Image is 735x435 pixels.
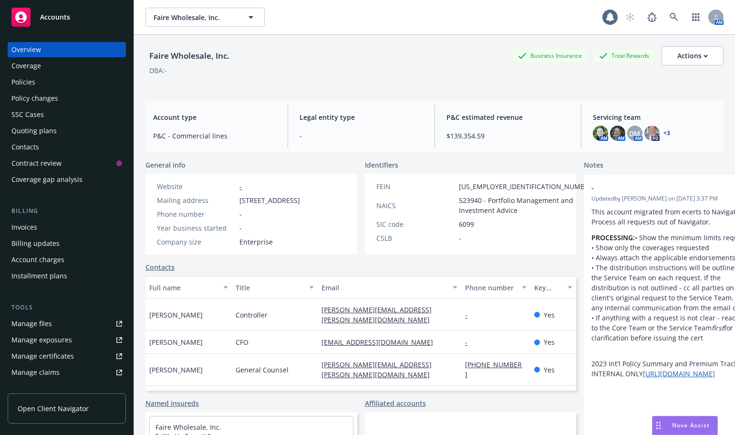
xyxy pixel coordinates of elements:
div: Policies [11,74,35,90]
span: $139,354.59 [446,131,569,141]
span: Servicing team [593,112,716,122]
span: General info [145,160,186,170]
img: photo [610,126,625,141]
span: DM [629,128,640,138]
div: Billing updates [11,236,60,251]
a: Manage certificates [8,349,126,364]
a: Coverage gap analysis [8,172,126,187]
div: DBA: - [149,65,167,75]
span: General Counsel [236,365,289,375]
span: Controller [236,310,268,320]
a: Contract review [8,156,126,171]
a: Contacts [8,139,126,155]
a: [EMAIL_ADDRESS][DOMAIN_NAME] [321,338,441,347]
a: Overview [8,42,126,57]
a: SSC Cases [8,107,126,122]
div: Title [236,283,304,293]
div: Overview [11,42,41,57]
a: Faire Wholesale, Inc. [155,423,221,432]
a: Switch app [686,8,705,27]
a: Coverage [8,58,126,74]
div: Manage exposures [11,332,72,348]
button: Email [318,276,461,299]
a: +3 [663,130,670,136]
div: Installment plans [11,268,67,284]
div: FEIN [376,181,455,191]
a: Account charges [8,252,126,267]
a: Installment plans [8,268,126,284]
span: Account type [153,112,276,122]
div: Quoting plans [11,123,57,138]
a: Billing updates [8,236,126,251]
div: Policy changes [11,91,58,106]
a: - [465,310,475,319]
span: 6099 [459,219,474,229]
span: - [239,223,242,233]
div: Faire Wholesale, Inc. [145,50,233,62]
div: Year business started [157,223,236,233]
button: Key contact [530,276,576,299]
a: [PERSON_NAME][EMAIL_ADDRESS][PERSON_NAME][DOMAIN_NAME] [321,305,437,324]
a: Policy changes [8,91,126,106]
a: Contacts [145,262,175,272]
div: Business Insurance [513,50,587,62]
a: [URL][DOMAIN_NAME] [643,369,715,378]
span: Accounts [40,13,70,21]
span: - [459,233,461,243]
div: Contacts [11,139,39,155]
div: Account charges [11,252,64,267]
span: Faire Wholesale, Inc. [154,12,236,22]
span: 523940 - Portfolio Management and Investment Advice [459,195,595,215]
a: Quoting plans [8,123,126,138]
span: P&C estimated revenue [446,112,569,122]
div: SIC code [376,219,455,229]
span: Yes [544,337,555,347]
span: Nova Assist [672,421,710,429]
a: [PHONE_NUMBER] [465,360,522,379]
span: Identifiers [365,160,398,170]
button: Title [232,276,318,299]
div: Phone number [465,283,516,293]
a: Manage files [8,316,126,331]
span: [PERSON_NAME] [149,310,203,320]
em: first [712,323,724,332]
span: CFO [236,337,248,347]
div: Tools [8,303,126,312]
a: Accounts [8,4,126,31]
div: Total Rewards [594,50,654,62]
div: Actions [677,47,708,65]
div: Manage BORs [11,381,56,396]
a: Start snowing [621,8,640,27]
span: Legal entity type [300,112,423,122]
span: - [591,183,733,193]
div: Email [321,283,447,293]
a: Manage exposures [8,332,126,348]
span: - [239,209,242,219]
a: Manage BORs [8,381,126,396]
div: CSLB [376,233,455,243]
a: Manage claims [8,365,126,380]
span: Yes [544,365,555,375]
a: - [465,338,475,347]
a: Affiliated accounts [365,398,426,408]
img: photo [644,126,660,141]
span: Enterprise [239,237,273,247]
button: Faire Wholesale, Inc. [145,8,265,27]
a: Invoices [8,220,126,235]
span: [STREET_ADDRESS] [239,195,300,205]
img: photo [593,126,608,141]
span: - [300,131,423,141]
button: Phone number [461,276,530,299]
button: Full name [145,276,232,299]
div: Mailing address [157,195,236,205]
button: Actions [662,46,724,65]
div: Website [157,181,236,191]
span: [US_EMPLOYER_IDENTIFICATION_NUMBER] [459,181,595,191]
div: Full name [149,283,217,293]
span: Open Client Navigator [18,403,89,414]
div: Manage files [11,316,52,331]
div: Billing [8,206,126,216]
div: Invoices [11,220,37,235]
div: Contract review [11,156,62,171]
span: Yes [544,310,555,320]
